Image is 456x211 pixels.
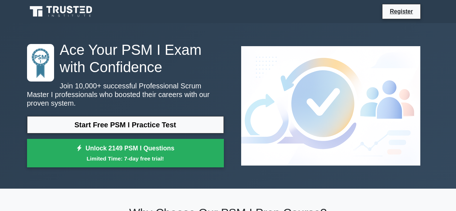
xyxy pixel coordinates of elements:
a: Start Free PSM I Practice Test [27,116,224,133]
a: Register [385,7,417,16]
p: Join 10,000+ successful Professional Scrum Master I professionals who boosted their careers with ... [27,82,224,107]
small: Limited Time: 7-day free trial! [36,154,215,163]
img: Professional Scrum Master I Preview [235,40,426,171]
h1: Ace Your PSM I Exam with Confidence [27,41,224,76]
a: Unlock 2149 PSM I QuestionsLimited Time: 7-day free trial! [27,139,224,168]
